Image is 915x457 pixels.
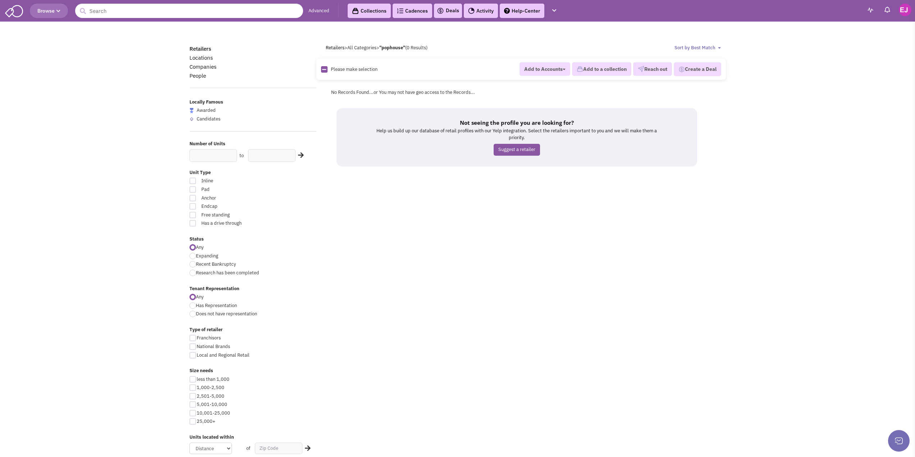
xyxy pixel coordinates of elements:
a: Activity [464,4,498,18]
span: less than 1,000 [197,376,229,382]
span: Research has been completed [196,270,259,276]
h5: Not seeing the profile you are looking for? [372,119,661,126]
a: Collections [348,4,391,18]
a: Retailers [189,45,211,52]
span: Pad [197,186,276,193]
a: Deals [437,6,459,15]
input: Zip Code [255,443,302,454]
span: Has a drive through [197,220,276,227]
span: Any [196,244,203,250]
img: Erin Jarquin [899,4,911,16]
a: Suggest a retailer [494,144,540,156]
img: Rectangle.png [321,66,328,73]
span: Recent Bankruptcy [196,261,236,267]
span: Inline [197,178,276,184]
label: Status [189,236,317,243]
span: Free standing [197,212,276,219]
span: of [246,445,250,451]
a: Help-Center [500,4,544,18]
label: Unit Type [189,169,317,176]
label: Locally Famous [189,99,317,106]
p: Help us build up our database of retail profiles with our Yelp integration. Select the retailers ... [372,128,661,141]
span: Please make selection [331,66,378,72]
label: Units located within [189,434,317,441]
button: Browse [30,4,68,18]
span: Expanding [196,253,218,259]
span: > [344,45,347,51]
img: icon-collection-lavender.png [577,66,583,72]
span: 25,000+ [197,418,215,424]
span: No Records Found...or You may not have geo access to the Records... [331,89,475,95]
a: Retailers [326,45,344,51]
span: Endcap [197,203,276,210]
img: locallyfamous-largeicon.png [189,108,194,113]
label: Tenant Representation [189,285,317,292]
img: icon-collection-lavender-black.svg [352,8,359,14]
span: Does not have representation [196,311,257,317]
a: Advanced [308,8,329,14]
button: Add to Accounts [520,62,570,76]
span: Candidates [197,116,220,122]
input: Search [75,4,303,18]
span: Franchisors [197,335,221,341]
span: Has Representation [196,302,237,309]
span: Anchor [197,195,276,202]
img: Cadences_logo.png [397,8,403,13]
button: Create a Deal [674,62,721,77]
a: Cadences [393,4,432,18]
span: 1,000-2,500 [197,384,224,390]
span: 2,501-5,000 [197,393,224,399]
img: locallyfamous-upvote.png [189,117,194,121]
span: All Categories (0 Results) [347,45,427,51]
img: VectorPaper_Plane.png [638,66,644,72]
span: > [376,45,379,51]
button: Add to a collection [572,63,631,76]
label: Number of Units [189,141,317,147]
span: Awarded [197,107,216,113]
img: help.png [504,8,510,14]
label: to [239,152,244,159]
label: Size needs [189,367,317,374]
span: Local and Regional Retail [197,352,250,358]
a: Locations [189,54,213,61]
img: icon-deals.svg [437,6,444,15]
b: "pophouse" [379,45,405,51]
span: 10,001-25,000 [197,410,230,416]
div: Search Nearby [293,151,305,160]
img: Activity.png [468,8,475,14]
img: SmartAdmin [5,4,23,17]
img: Deal-Dollar.png [678,65,685,73]
span: 5,001-10,000 [197,401,227,407]
span: National Brands [197,343,230,349]
button: Reach out [633,63,672,76]
a: People [189,72,206,79]
a: Companies [189,63,216,70]
label: Type of retailer [189,326,317,333]
div: Search Nearby [300,444,312,453]
span: Browse [37,8,60,14]
span: Any [196,294,203,300]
